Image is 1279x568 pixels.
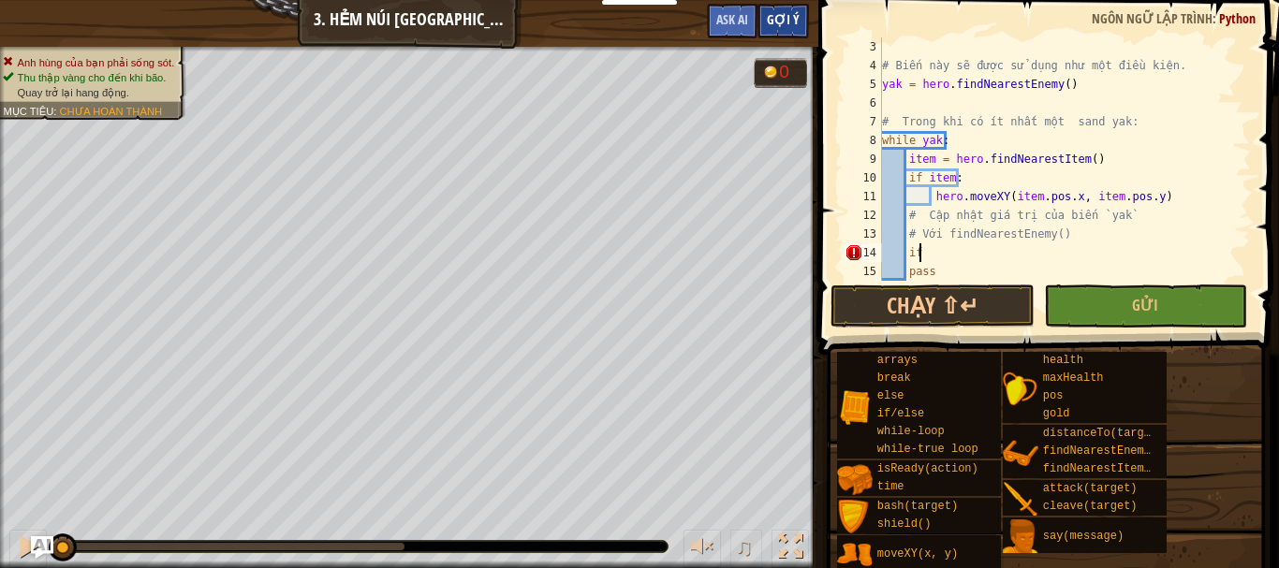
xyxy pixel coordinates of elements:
[1213,9,1219,27] span: :
[1092,9,1213,27] span: Ngôn ngữ lập trình
[18,86,129,98] span: Quay trở lại hang động.
[845,37,882,56] div: 3
[877,517,932,531] span: shield()
[1043,407,1070,420] span: gold
[59,105,162,117] span: Chưa hoàn thành
[1043,389,1064,402] span: pos
[845,187,882,206] div: 11
[707,4,757,38] button: Ask AI
[845,281,882,299] div: 16
[1044,284,1247,328] button: Gửi
[18,56,175,68] span: Anh hùng của bạn phải sống sót.
[845,94,882,112] div: 6
[53,105,59,117] span: :
[877,547,958,561] span: moveXY(x, y)
[845,150,882,168] div: 9
[1003,482,1038,517] img: portrait.png
[1043,530,1124,543] span: say(message)
[877,462,978,475] span: isReady(action)
[877,371,911,385] span: break
[845,75,882,94] div: 5
[767,10,800,28] span: Gợi ý
[877,407,924,420] span: if/else
[3,85,174,100] li: Quay trở lại hang động.
[1003,371,1038,407] img: portrait.png
[1043,371,1104,385] span: maxHealth
[877,354,918,367] span: arrays
[845,243,882,262] div: 14
[845,206,882,225] div: 12
[877,425,945,438] span: while-loop
[1043,354,1083,367] span: health
[845,262,882,281] div: 15
[3,55,174,70] li: Anh hùng của bạn phải sống sót.
[772,530,809,568] button: Bật tắt chế độ toàn màn hình
[845,168,882,187] div: 10
[1043,482,1138,495] span: attack(target)
[1043,462,1157,475] span: findNearestItem()
[877,389,904,402] span: else
[845,56,882,75] div: 4
[779,63,798,80] div: 0
[684,530,721,568] button: Tùy chỉnh âm lượng
[3,70,174,85] li: Thu thập vàng cho đến khi bão.
[9,530,47,568] button: Ctrl + P: Pause
[831,284,1034,328] button: Chạy ⇧↵
[1132,295,1158,315] span: Gửi
[877,500,958,513] span: bash(target)
[1043,444,1165,458] span: findNearestEnemy()
[1219,9,1256,27] span: Python
[837,500,873,535] img: portrait.png
[1003,436,1038,472] img: portrait.png
[1003,519,1038,555] img: portrait.png
[716,10,748,28] span: Ask AI
[877,443,978,456] span: while-true loop
[845,225,882,243] div: 13
[3,105,53,117] span: Mục tiêu
[837,462,873,498] img: portrait.png
[18,71,167,83] span: Thu thập vàng cho đến khi bão.
[837,389,873,425] img: portrait.png
[845,131,882,150] div: 8
[1043,500,1138,513] span: cleave(target)
[877,480,904,493] span: time
[734,532,753,561] span: ♫
[754,58,807,88] div: Team 'humans' has 0 gold.
[730,530,762,568] button: ♫
[845,112,882,131] div: 7
[31,536,53,559] button: Ask AI
[1043,427,1165,440] span: distanceTo(target)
